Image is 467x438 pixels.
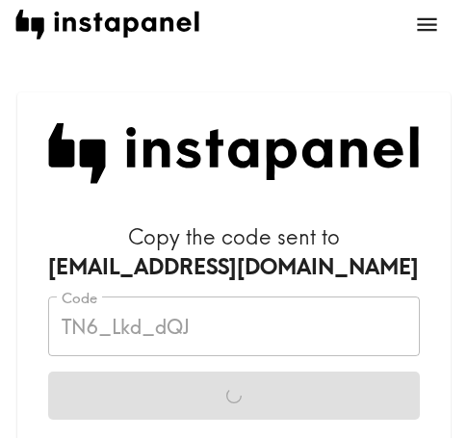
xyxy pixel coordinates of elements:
[62,288,97,309] label: Code
[48,296,420,356] input: xxx_xxx_xxx
[15,10,199,39] img: instapanel
[48,222,420,282] h6: Copy the code sent to
[48,123,420,184] img: Instapanel
[48,252,420,282] div: [EMAIL_ADDRESS][DOMAIN_NAME]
